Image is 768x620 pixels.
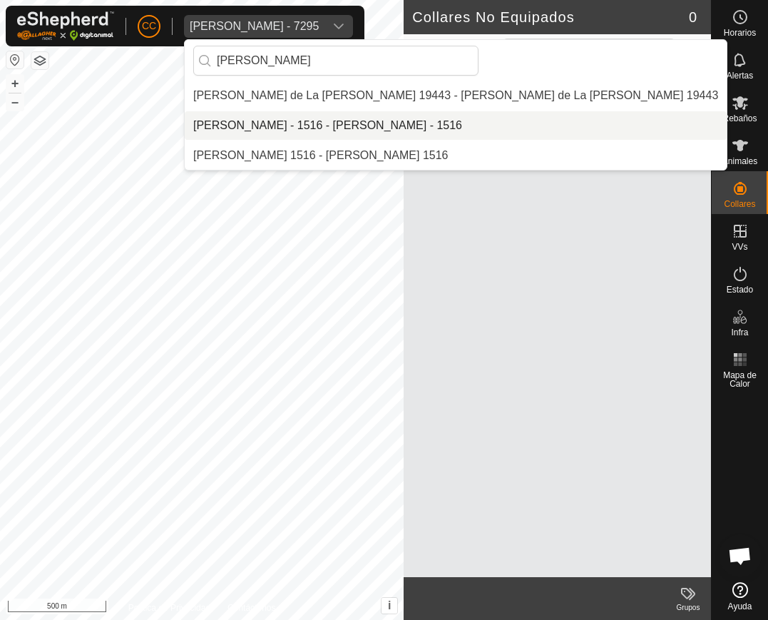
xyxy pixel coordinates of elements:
[17,11,114,41] img: Logo Gallagher
[142,19,156,34] span: CC
[724,200,755,208] span: Collares
[719,534,762,577] div: Chat abierto
[712,576,768,616] a: Ayuda
[412,9,689,26] h2: Collares No Equipados
[128,601,210,614] a: Política de Privacidad
[193,46,478,76] input: Buscar por región, país, empresa o propiedad
[6,51,24,68] button: Restablecer Mapa
[731,328,748,337] span: Infra
[193,87,718,104] div: [PERSON_NAME] de La [PERSON_NAME] 19443 - [PERSON_NAME] de La [PERSON_NAME] 19443
[31,52,48,69] button: Capas del Mapa
[227,601,275,614] a: Contáctenos
[193,117,462,134] div: [PERSON_NAME] - 1516 - [PERSON_NAME] - 1516
[185,81,727,110] li: Jose Manuel Olivera de La Vega 19443
[6,75,24,92] button: +
[728,602,752,611] span: Ayuda
[193,147,448,164] div: [PERSON_NAME] 1516 - [PERSON_NAME] 1516
[689,6,697,28] span: 0
[6,93,24,111] button: –
[190,21,319,32] div: [PERSON_NAME] - 7295
[724,29,756,37] span: Horarios
[722,157,757,166] span: Animales
[185,111,727,140] li: Oliver Castedo Vega - 1516
[727,285,753,294] span: Estado
[185,81,727,170] ul: Option List
[324,15,353,38] div: dropdown trigger
[388,599,391,611] span: i
[715,371,764,388] span: Mapa de Calor
[185,141,727,170] li: Oliver Castedo Vega 1516
[184,15,324,38] span: Teresa Villarroya Chulilla - 7295
[727,71,753,80] span: Alertas
[665,602,711,613] div: Grupos
[732,243,747,251] span: VVs
[722,114,757,123] span: Rebaños
[382,598,397,614] button: i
